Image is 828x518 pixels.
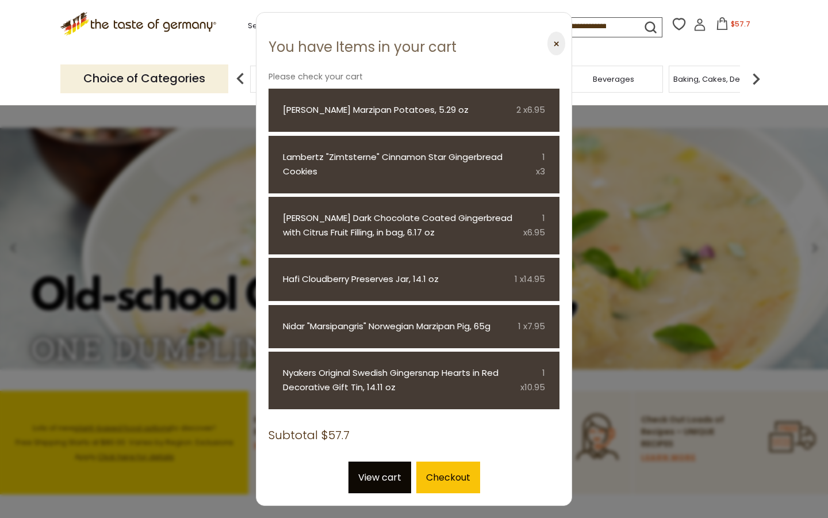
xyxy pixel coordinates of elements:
[269,70,457,83] p: Please check your cart
[540,165,545,177] span: 3
[283,150,531,179] a: Lambertz "Zimtsterne" Cinnamon Star Gingerbread Cookies
[229,67,252,90] img: previous arrow
[673,75,762,83] a: Baking, Cakes, Desserts
[527,320,545,332] span: 7.95
[520,211,545,240] div: 1 x
[283,211,521,240] a: [PERSON_NAME] Dark Chocolate Coated Gingerbread with Citrus Fruit Filling, in bag, 6.17 oz
[283,319,515,334] a: Nidar "Marsipangris" Norwegian Marzipan Pig, 65g
[503,272,546,287] div: 1 x
[283,103,510,117] a: [PERSON_NAME] Marzipan Potatoes, 5.29 oz
[524,381,545,393] span: 10.95
[269,39,457,56] h3: You have Items in your cart
[745,67,768,90] img: next arrow
[416,462,480,493] a: Checkout
[348,462,411,493] a: View cart
[283,366,517,395] a: Nyakers Original Swedish Gingersnap Hearts in Red Decorative Gift Tin, 14.11 oz
[248,20,288,32] a: Seasons
[283,272,503,287] a: Hafi Cloudberry Preserves Jar, 14.1 oz
[510,103,545,117] div: 2 x
[517,366,545,395] div: 1 x
[593,75,634,83] a: Beverages
[527,226,545,238] span: 6.95
[708,17,757,35] button: $57.7
[527,104,545,116] span: 6.95
[515,319,546,334] div: 1 x
[531,150,546,179] div: 1 x
[524,273,545,285] span: 14.95
[60,64,228,93] p: Choice of Categories
[321,427,350,443] span: $57.7
[547,32,565,55] button: ⨉
[731,19,750,29] span: $57.7
[269,427,318,443] span: Subtotal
